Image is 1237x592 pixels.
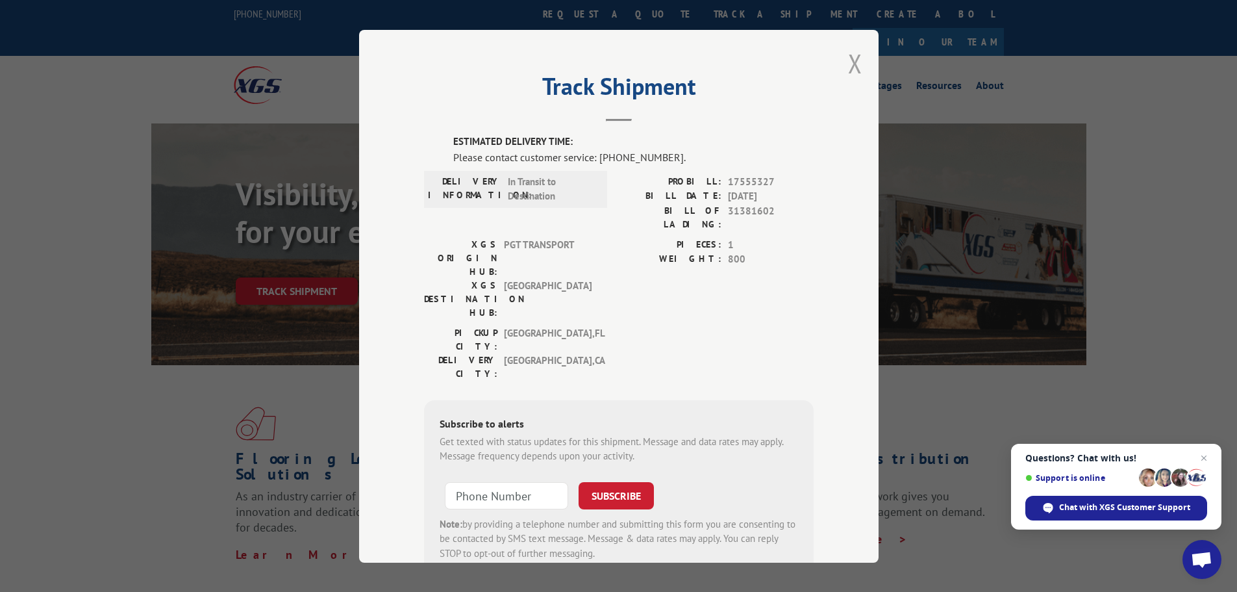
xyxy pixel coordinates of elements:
[504,278,592,319] span: [GEOGRAPHIC_DATA]
[728,252,814,267] span: 800
[1025,473,1134,483] span: Support is online
[504,353,592,380] span: [GEOGRAPHIC_DATA] , CA
[848,46,862,81] button: Close modal
[619,174,721,189] label: PROBILL:
[440,517,798,561] div: by providing a telephone number and submitting this form you are consenting to be contacted by SM...
[504,326,592,353] span: [GEOGRAPHIC_DATA] , FL
[453,149,814,164] div: Please contact customer service: [PHONE_NUMBER].
[619,252,721,267] label: WEIGHT:
[424,353,497,380] label: DELIVERY CITY:
[728,189,814,204] span: [DATE]
[453,135,814,149] label: ESTIMATED DELIVERY TIME:
[619,189,721,204] label: BILL DATE:
[728,237,814,252] span: 1
[508,174,595,203] span: In Transit to Destination
[504,237,592,278] span: PGT TRANSPORT
[424,326,497,353] label: PICKUP CITY:
[579,482,654,509] button: SUBSCRIBE
[728,174,814,189] span: 17555327
[619,237,721,252] label: PIECES:
[1059,502,1190,513] span: Chat with XGS Customer Support
[440,415,798,434] div: Subscribe to alerts
[428,174,501,203] label: DELIVERY INFORMATION:
[445,482,568,509] input: Phone Number
[424,237,497,278] label: XGS ORIGIN HUB:
[619,203,721,231] label: BILL OF LADING:
[424,278,497,319] label: XGS DESTINATION HUB:
[1182,540,1221,579] a: Open chat
[1025,453,1207,463] span: Questions? Chat with us!
[1025,496,1207,521] span: Chat with XGS Customer Support
[440,434,798,463] div: Get texted with status updates for this shipment. Message and data rates may apply. Message frequ...
[424,77,814,102] h2: Track Shipment
[440,517,462,530] strong: Note:
[728,203,814,231] span: 31381602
